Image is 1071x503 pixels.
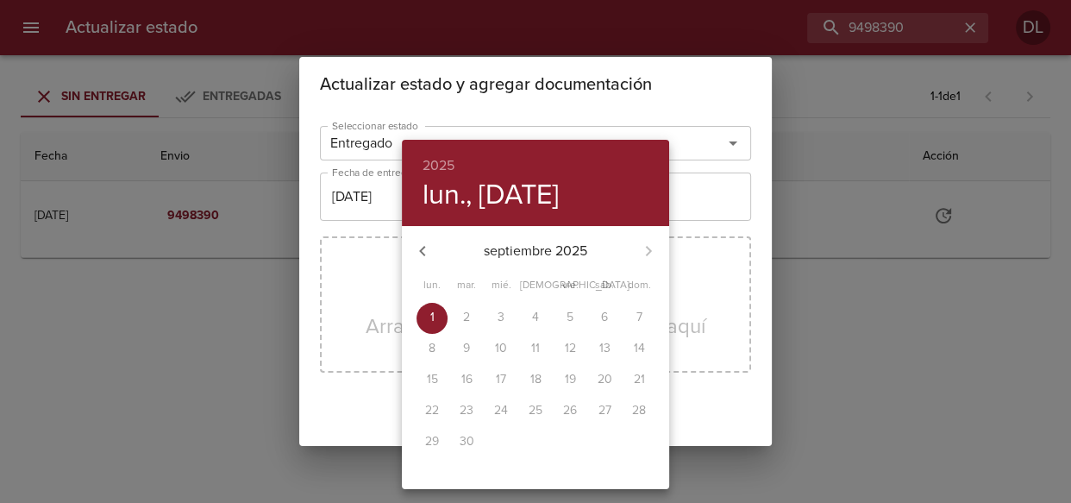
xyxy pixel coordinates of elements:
button: 2025 [423,154,454,178]
button: 1 [416,303,448,334]
span: lun. [416,277,448,294]
span: sáb. [589,277,620,294]
button: lun., [DATE] [423,178,559,212]
span: vie. [554,277,586,294]
span: dom. [623,277,654,294]
span: mar. [451,277,482,294]
span: [DEMOGRAPHIC_DATA]. [520,277,551,294]
p: septiembre 2025 [443,241,628,261]
span: mié. [485,277,517,294]
p: 1 [430,309,435,326]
